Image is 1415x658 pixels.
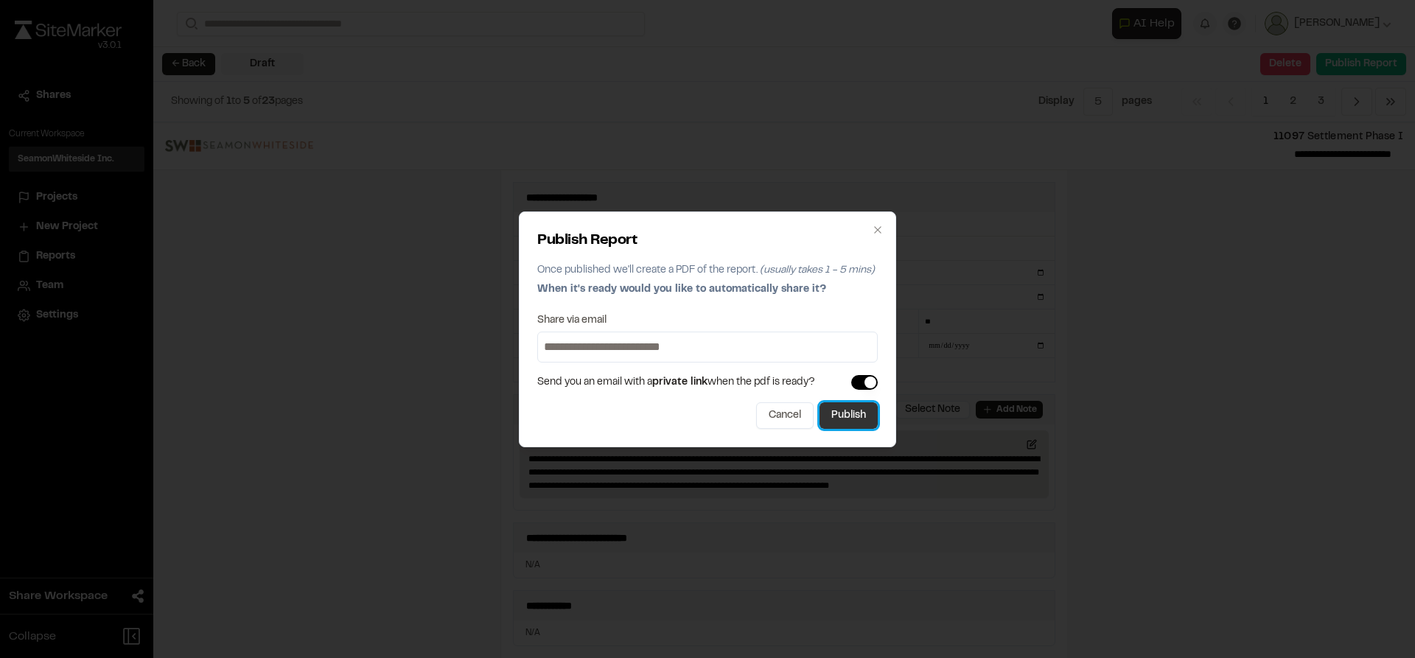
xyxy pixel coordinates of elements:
[760,266,875,275] span: (usually takes 1 - 5 mins)
[537,374,815,391] span: Send you an email with a when the pdf is ready?
[537,262,878,279] p: Once published we'll create a PDF of the report.
[537,315,607,326] label: Share via email
[820,402,878,429] button: Publish
[537,230,878,252] h2: Publish Report
[756,402,814,429] button: Cancel
[652,378,707,387] span: private link
[537,285,826,294] span: When it's ready would you like to automatically share it?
